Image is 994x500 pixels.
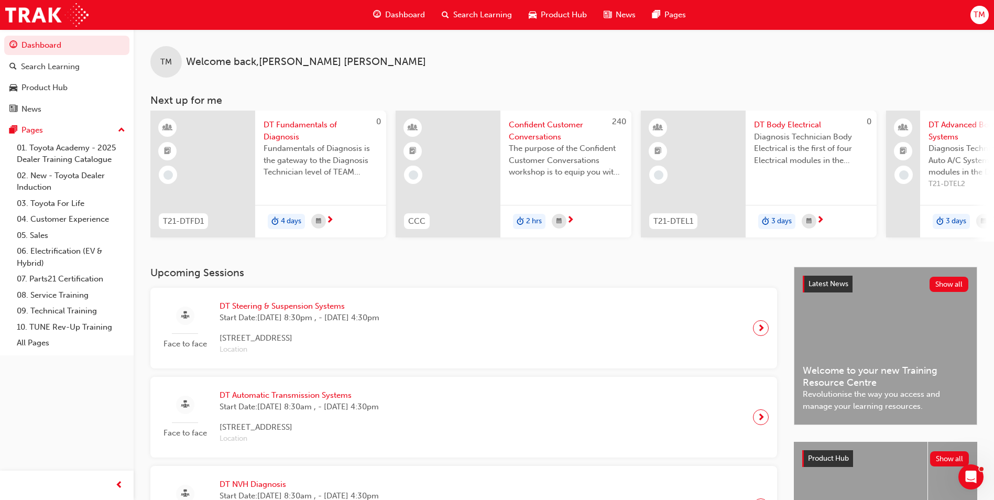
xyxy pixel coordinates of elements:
[13,211,129,227] a: 04. Customer Experience
[220,332,379,344] span: [STREET_ADDRESS]
[4,34,129,121] button: DashboardSearch LearningProduct HubNews
[409,121,417,135] span: learningResourceType_INSTRUCTOR_LED-icon
[771,215,792,227] span: 3 days
[595,4,644,26] a: news-iconNews
[163,215,204,227] span: T21-DTFD1
[186,56,426,68] span: Welcome back , [PERSON_NAME] [PERSON_NAME]
[134,94,994,106] h3: Next up for me
[809,279,848,288] span: Latest News
[5,3,89,27] a: Trak
[803,276,968,292] a: Latest NewsShow all
[159,296,769,360] a: Face to faceDT Steering & Suspension SystemsStart Date:[DATE] 8:30pm , - [DATE] 4:30pm[STREET_ADD...
[21,61,80,73] div: Search Learning
[566,216,574,225] span: next-icon
[4,121,129,140] button: Pages
[899,170,909,180] span: learningRecordVerb_NONE-icon
[794,267,977,425] a: Latest NewsShow allWelcome to your new Training Resource CentreRevolutionise the way you access a...
[220,312,379,324] span: Start Date: [DATE] 8:30pm , - [DATE] 4:30pm
[9,83,17,93] span: car-icon
[4,78,129,97] a: Product Hub
[181,309,189,322] span: sessionType_FACE_TO_FACE-icon
[326,216,334,225] span: next-icon
[163,170,173,180] span: learningRecordVerb_NONE-icon
[803,388,968,412] span: Revolutionise the way you access and manage your learning resources.
[13,140,129,168] a: 01. Toyota Academy - 2025 Dealer Training Catalogue
[816,216,824,225] span: next-icon
[654,121,662,135] span: learningResourceType_INSTRUCTOR_LED-icon
[946,215,966,227] span: 3 days
[4,36,129,55] a: Dashboard
[264,119,378,143] span: DT Fundamentals of Diagnosis
[4,57,129,77] a: Search Learning
[9,41,17,50] span: guage-icon
[118,124,125,137] span: up-icon
[13,227,129,244] a: 05. Sales
[9,105,17,114] span: news-icon
[900,121,907,135] span: people-icon
[150,111,386,237] a: 0T21-DTFD1DT Fundamentals of DiagnosisFundamentals of Diagnosis is the gateway to the Diagnosis T...
[936,215,944,229] span: duration-icon
[654,170,663,180] span: learningRecordVerb_NONE-icon
[316,215,321,228] span: calendar-icon
[164,145,171,158] span: booktick-icon
[220,401,379,413] span: Start Date: [DATE] 8:30am , - [DATE] 4:30pm
[408,215,425,227] span: CCC
[762,215,769,229] span: duration-icon
[21,124,43,136] div: Pages
[409,145,417,158] span: booktick-icon
[803,365,968,388] span: Welcome to your new Training Resource Centre
[541,9,587,21] span: Product Hub
[13,303,129,319] a: 09. Technical Training
[654,145,662,158] span: booktick-icon
[220,344,379,356] span: Location
[509,143,623,178] span: The purpose of the Confident Customer Conversations workshop is to equip you with tools to commun...
[970,6,989,24] button: TM
[271,215,279,229] span: duration-icon
[4,100,129,119] a: News
[21,103,41,115] div: News
[604,8,611,21] span: news-icon
[365,4,433,26] a: guage-iconDashboard
[159,385,769,449] a: Face to faceDT Automatic Transmission SystemsStart Date:[DATE] 8:30am , - [DATE] 4:30pm[STREET_AD...
[526,215,542,227] span: 2 hrs
[13,243,129,271] a: 06. Electrification (EV & Hybrid)
[900,145,907,158] span: booktick-icon
[757,410,765,425] span: next-icon
[9,126,17,135] span: pages-icon
[529,8,537,21] span: car-icon
[385,9,425,21] span: Dashboard
[9,62,17,72] span: search-icon
[181,398,189,411] span: sessionType_FACE_TO_FACE-icon
[754,119,868,131] span: DT Body Electrical
[641,111,877,237] a: 0T21-DTEL1DT Body ElectricalDiagnosis Technician Body Electrical is the first of four Electrical ...
[453,9,512,21] span: Search Learning
[802,450,969,467] a: Product HubShow all
[509,119,623,143] span: Confident Customer Conversations
[612,117,626,126] span: 240
[930,277,969,292] button: Show all
[220,389,379,401] span: DT Automatic Transmission Systems
[556,215,562,228] span: calendar-icon
[13,287,129,303] a: 08. Service Training
[13,319,129,335] a: 10. TUNE Rev-Up Training
[974,9,985,21] span: TM
[373,8,381,21] span: guage-icon
[517,215,524,229] span: duration-icon
[220,300,379,312] span: DT Steering & Suspension Systems
[220,421,379,433] span: [STREET_ADDRESS]
[616,9,636,21] span: News
[981,215,986,228] span: calendar-icon
[376,117,381,126] span: 0
[930,451,969,466] button: Show all
[115,479,123,492] span: prev-icon
[520,4,595,26] a: car-iconProduct Hub
[653,215,693,227] span: T21-DTEL1
[13,168,129,195] a: 02. New - Toyota Dealer Induction
[958,464,984,490] iframe: Intercom live chat
[264,143,378,178] span: Fundamentals of Diagnosis is the gateway to the Diagnosis Technician level of TEAM Training and s...
[644,4,694,26] a: pages-iconPages
[13,271,129,287] a: 07. Parts21 Certification
[13,335,129,351] a: All Pages
[150,267,777,279] h3: Upcoming Sessions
